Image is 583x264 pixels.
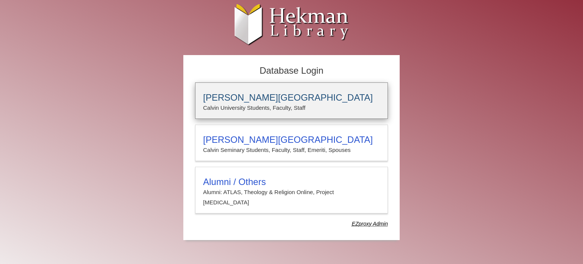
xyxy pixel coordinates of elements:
[203,187,380,207] p: Alumni: ATLAS, Theology & Religion Online, Project [MEDICAL_DATA]
[203,145,380,155] p: Calvin Seminary Students, Faculty, Staff, Emeriti, Spouses
[203,177,380,187] h3: Alumni / Others
[203,103,380,113] p: Calvin University Students, Faculty, Staff
[352,221,388,227] dfn: Use Alumni login
[203,134,380,145] h3: [PERSON_NAME][GEOGRAPHIC_DATA]
[195,125,388,161] a: [PERSON_NAME][GEOGRAPHIC_DATA]Calvin Seminary Students, Faculty, Staff, Emeriti, Spouses
[203,92,380,103] h3: [PERSON_NAME][GEOGRAPHIC_DATA]
[191,63,392,79] h2: Database Login
[195,82,388,119] a: [PERSON_NAME][GEOGRAPHIC_DATA]Calvin University Students, Faculty, Staff
[203,177,380,207] summary: Alumni / OthersAlumni: ATLAS, Theology & Religion Online, Project [MEDICAL_DATA]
